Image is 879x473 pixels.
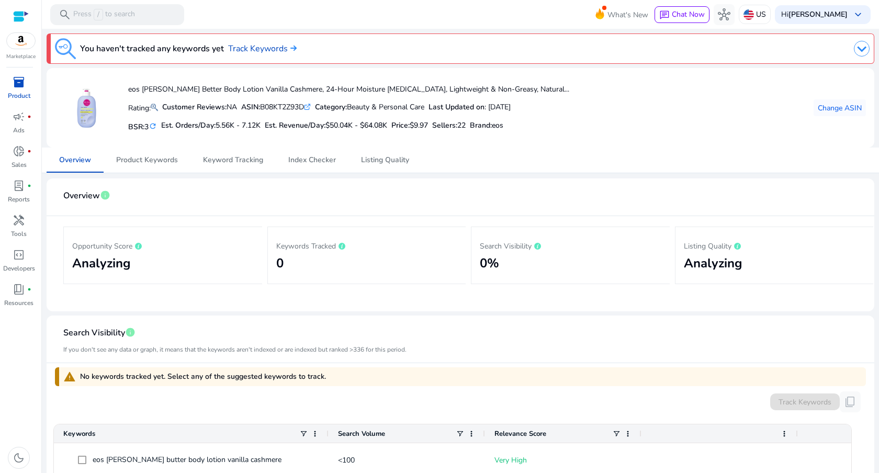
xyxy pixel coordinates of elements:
[27,184,31,188] span: fiber_manual_record
[80,42,224,55] h3: You haven't tracked any keywords yet
[265,121,387,130] h5: Est. Revenue/Day:
[72,239,254,252] p: Opportunity Score
[492,120,503,130] span: eos
[854,41,870,57] img: dropdown-arrow.svg
[607,6,648,24] span: What's New
[288,45,297,51] img: arrow-right.svg
[480,256,661,271] h2: 0%
[4,298,33,308] p: Resources
[3,264,35,273] p: Developers
[8,195,30,204] p: Reports
[13,214,25,227] span: handyman
[63,324,125,342] span: Search Visibility
[276,239,458,252] p: Keywords Tracked
[818,103,862,114] span: Change ASIN
[718,8,730,21] span: hub
[161,121,261,130] h5: Est. Orders/Day:
[116,156,178,164] span: Product Keywords
[216,120,261,130] span: 5.56K - 7.12K
[128,85,569,94] h4: eos [PERSON_NAME] Better Body Lotion Vanilla Cashmere, 24-Hour Moisture [MEDICAL_DATA], Lightweig...
[11,229,27,239] p: Tools
[480,239,661,252] p: Search Visibility
[93,455,281,465] span: eos [PERSON_NAME] butter body lotion vanilla cashmere
[781,11,848,18] p: Hi
[63,187,100,205] span: Overview
[13,76,25,88] span: inventory_2
[162,102,237,112] div: NA
[203,156,263,164] span: Keyword Tracking
[325,120,387,130] span: $50.04K - $64.08K
[67,88,106,128] img: 51lP01--ejL.jpg
[125,327,136,337] span: info
[457,120,466,130] span: 22
[144,122,149,132] span: 3
[13,452,25,464] span: dark_mode
[361,156,409,164] span: Listing Quality
[162,102,227,112] b: Customer Reviews:
[13,126,25,135] p: Ads
[276,256,458,271] h2: 0
[241,102,260,112] b: ASIN:
[27,115,31,119] span: fiber_manual_record
[80,371,326,382] span: No keywords tracked yet. Select any of the suggested keywords to track.
[59,156,91,164] span: Overview
[128,120,157,132] h5: BSR:
[684,239,865,252] p: Listing Quality
[63,429,95,438] span: Keywords
[288,156,336,164] span: Index Checker
[315,102,347,112] b: Category:
[494,429,546,438] span: Relevance Score
[13,179,25,192] span: lab_profile
[429,102,511,112] div: : [DATE]
[149,121,157,131] mat-icon: refresh
[391,121,428,130] h5: Price:
[63,345,407,355] mat-card-subtitle: If you don't see any data or graph, it means that the keywords aren't indexed or are indexed but ...
[315,102,424,112] div: Beauty & Personal Care
[241,102,311,112] div: B08KT2Z93D
[12,160,27,170] p: Sales
[672,9,705,19] span: Chat Now
[13,145,25,157] span: donut_small
[756,5,766,24] p: US
[684,256,865,271] h2: Analyzing
[228,42,297,55] a: Track Keywords
[100,190,110,200] span: info
[788,9,848,19] b: [PERSON_NAME]
[338,429,385,438] span: Search Volume
[55,38,76,59] img: keyword-tracking.svg
[13,110,25,123] span: campaign
[429,102,484,112] b: Last Updated on
[94,9,103,20] span: /
[714,4,735,25] button: hub
[655,6,709,23] button: chatChat Now
[13,283,25,296] span: book_4
[7,33,35,49] img: amazon.svg
[852,8,864,21] span: keyboard_arrow_down
[494,449,632,471] p: Very High
[659,10,670,20] span: chat
[470,121,503,130] h5: :
[128,101,158,114] p: Rating:
[72,256,254,271] h2: Analyzing
[59,8,71,21] span: search
[432,121,466,130] h5: Sellers:
[470,120,490,130] span: Brand
[8,91,30,100] p: Product
[338,455,355,465] span: <100
[6,53,36,61] p: Marketplace
[63,370,76,383] span: warning
[743,9,754,20] img: us.svg
[27,287,31,291] span: fiber_manual_record
[410,120,428,130] span: $9.97
[73,9,135,20] p: Press to search
[27,149,31,153] span: fiber_manual_record
[814,99,866,116] button: Change ASIN
[13,249,25,261] span: code_blocks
